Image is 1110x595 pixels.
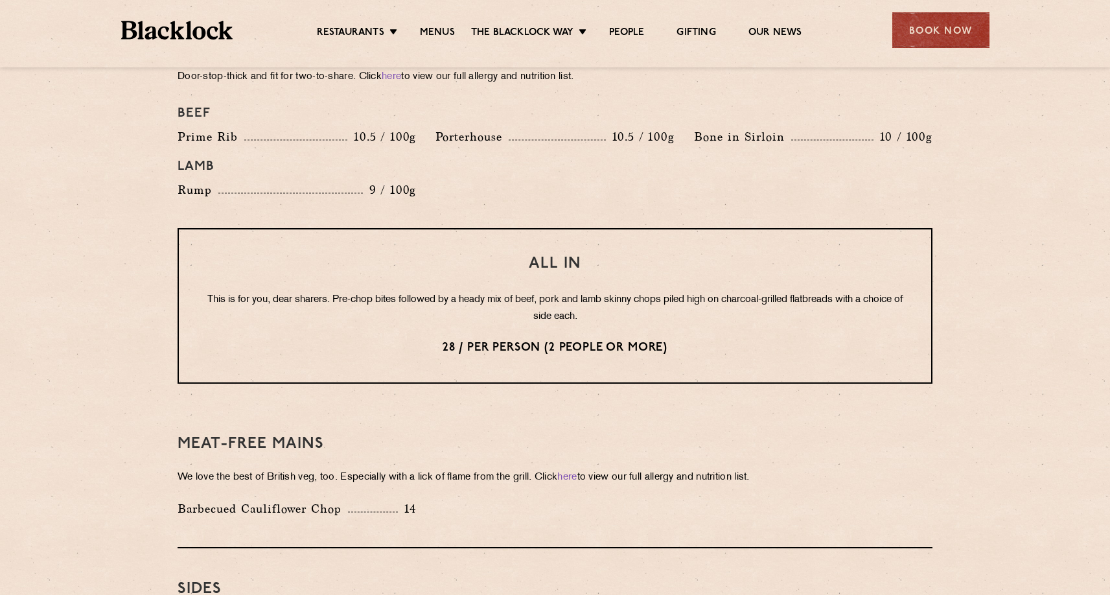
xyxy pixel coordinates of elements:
a: The Blacklock Way [471,27,573,41]
p: Door-stop-thick and fit for two-to-share. Click to view our full allergy and nutrition list. [178,68,932,86]
a: Our News [748,27,802,41]
p: 10 / 100g [873,128,932,145]
a: Menus [420,27,455,41]
p: Barbecued Cauliflower Chop [178,500,348,518]
p: Prime Rib [178,128,244,146]
p: 10.5 / 100g [606,128,675,145]
p: 10.5 / 100g [347,128,416,145]
p: 9 / 100g [363,181,417,198]
p: Rump [178,181,218,199]
p: 28 / per person (2 people or more) [205,340,905,356]
a: here [382,72,401,82]
img: BL_Textured_Logo-footer-cropped.svg [121,21,233,40]
p: Bone in Sirloin [694,128,791,146]
p: 14 [398,500,417,517]
a: People [609,27,644,41]
p: Porterhouse [435,128,509,146]
h3: Meat-Free mains [178,436,932,452]
h4: Beef [178,106,932,121]
h4: Lamb [178,159,932,174]
a: Restaurants [317,27,384,41]
div: Book Now [892,12,989,48]
p: This is for you, dear sharers. Pre-chop bites followed by a heady mix of beef, pork and lamb skin... [205,292,905,325]
h3: All In [205,255,905,272]
a: here [557,472,577,482]
p: We love the best of British veg, too. Especially with a lick of flame from the grill. Click to vi... [178,469,932,487]
a: Gifting [676,27,715,41]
